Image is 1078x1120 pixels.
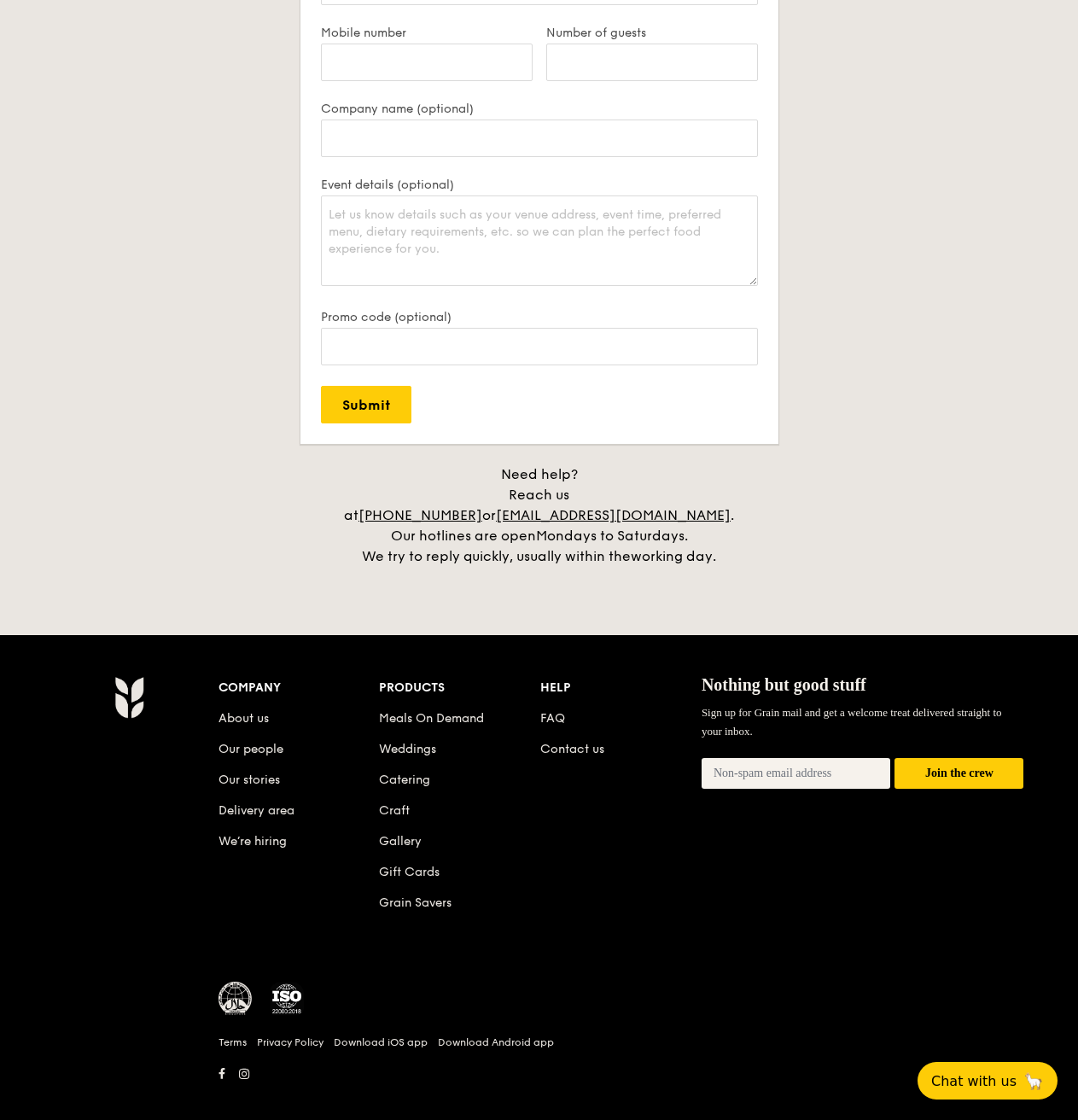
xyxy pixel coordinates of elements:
[438,1035,554,1049] a: Download Android app
[219,711,269,726] a: About us
[540,711,565,726] a: FAQ
[702,675,866,694] span: Nothing but good stuff
[219,834,287,849] a: We’re hiring
[379,834,422,849] a: Gallery
[219,803,294,818] a: Delivery area
[321,102,758,116] label: Company name (optional)
[931,1073,1017,1089] span: Chat with us
[540,676,702,700] div: Help
[358,507,482,523] a: [PHONE_NUMBER]
[894,758,1023,790] button: Join the crew
[536,528,688,544] span: Mondays to Saturdays.
[321,195,758,286] textarea: Let us know details such as your venue address, event time, preferred menu, dietary requirements,...
[379,895,452,910] a: Grain Savers
[540,742,604,756] a: Contact us
[334,1035,428,1049] a: Download iOS app
[379,711,484,726] a: Meals On Demand
[270,982,304,1016] img: ISO Certified
[219,982,253,1016] img: MUIS Halal Certified
[379,803,410,818] a: Craft
[1023,1071,1044,1091] span: 🦙
[321,386,411,423] input: Submit
[379,742,436,756] a: Weddings
[114,676,144,719] img: AYc88T3wAAAABJRU5ErkJggg==
[219,1035,247,1049] a: Terms
[546,26,758,40] label: Number of guests
[257,1035,323,1049] a: Privacy Policy
[702,758,891,789] input: Non-spam email address
[702,706,1002,738] span: Sign up for Grain mail and get a welcome treat delivered straight to your inbox.
[326,464,753,567] div: Need help? Reach us at or . Our hotlines are open We try to reply quickly, usually within the
[219,676,380,700] div: Company
[321,178,758,192] label: Event details (optional)
[219,773,280,787] a: Our stories
[219,742,283,756] a: Our people
[631,548,716,564] span: working day.
[321,310,758,324] label: Promo code (optional)
[379,676,540,700] div: Products
[48,1086,1031,1100] h6: Revision
[321,26,533,40] label: Mobile number
[379,773,430,787] a: Catering
[379,865,440,879] a: Gift Cards
[496,507,731,523] a: [EMAIL_ADDRESS][DOMAIN_NAME]
[918,1062,1058,1100] button: Chat with us🦙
